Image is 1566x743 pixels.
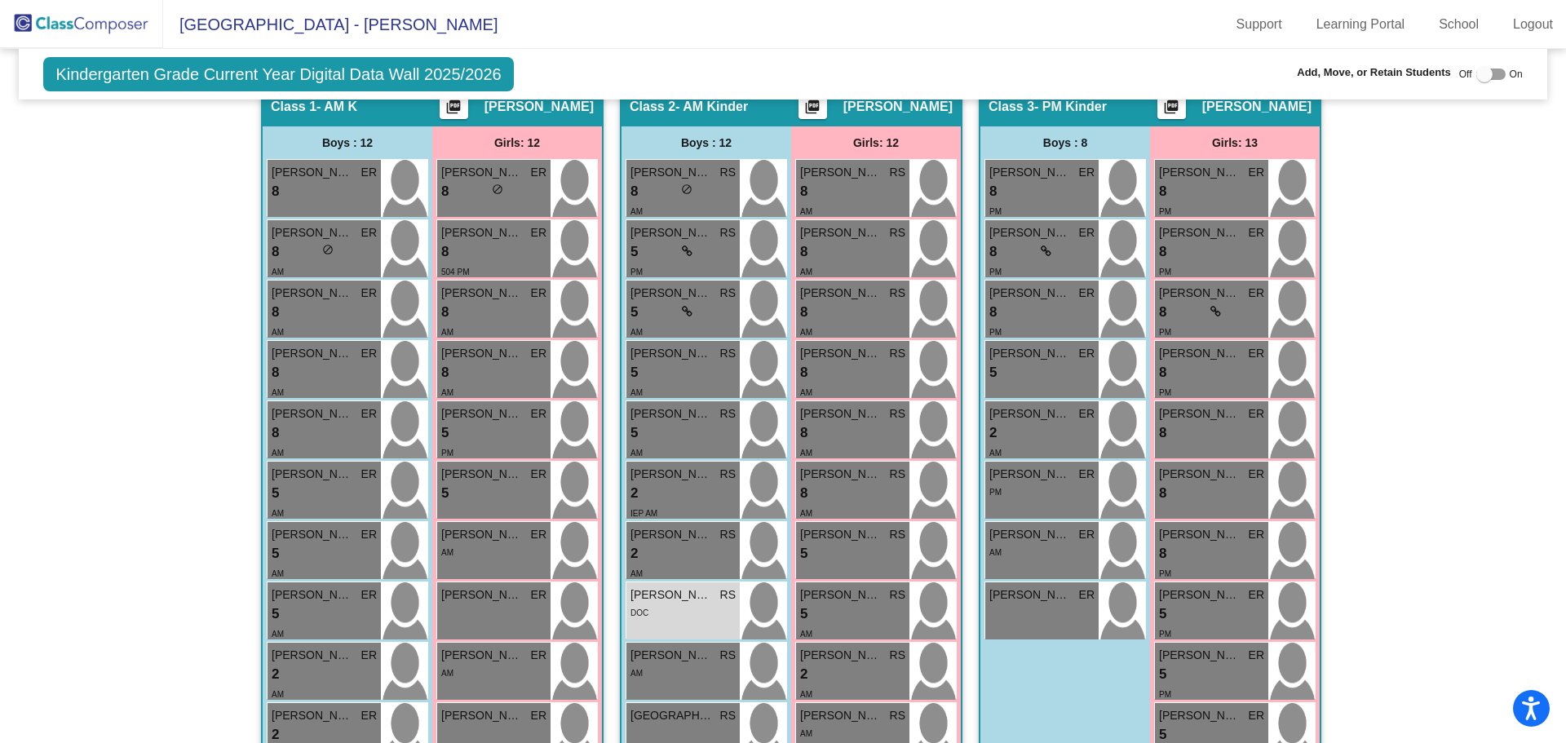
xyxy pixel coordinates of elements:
span: ER [531,647,546,664]
span: AM [800,207,812,216]
span: [PERSON_NAME] [441,647,523,664]
span: [PERSON_NAME] [630,224,712,241]
span: 8 [441,181,449,202]
span: RS [720,164,736,181]
span: [PERSON_NAME] [989,164,1071,181]
span: [PERSON_NAME] [800,526,882,543]
span: ER [361,224,377,241]
span: [PERSON_NAME] [441,405,523,422]
span: AM [630,449,643,458]
span: [PERSON_NAME] [989,466,1071,483]
span: [PERSON_NAME] [441,285,523,302]
span: PM [1159,328,1171,337]
span: PM [989,328,1002,337]
span: [PERSON_NAME] [1159,586,1241,604]
span: [PERSON_NAME] [630,345,712,362]
span: [PERSON_NAME] [272,345,353,362]
span: RS [890,224,905,241]
span: 8 [272,362,279,383]
span: RS [720,345,736,362]
span: RS [720,586,736,604]
span: AM [272,268,284,276]
span: AM [272,630,284,639]
span: ER [1249,707,1264,724]
span: 5 [1159,664,1166,685]
a: Logout [1500,11,1566,38]
span: AM [800,268,812,276]
span: 2 [630,483,638,504]
span: AM [272,388,284,397]
span: 8 [1159,241,1166,263]
span: [PERSON_NAME] [1159,647,1241,664]
span: 8 [272,302,279,323]
span: [PERSON_NAME] [484,99,594,115]
span: ER [531,586,546,604]
span: [PERSON_NAME] [272,224,353,241]
span: Class 3 [989,99,1034,115]
span: [PERSON_NAME] [1159,224,1241,241]
span: [PERSON_NAME] [800,647,882,664]
span: PM [989,488,1002,497]
span: Add, Move, or Retain Students [1297,64,1451,81]
span: AM [441,669,453,678]
span: AM [272,509,284,518]
span: RS [890,466,905,483]
span: 2 [989,422,997,444]
span: 8 [800,302,807,323]
span: [PERSON_NAME] [630,586,712,604]
span: AM [800,509,812,518]
span: AM [800,388,812,397]
span: ER [531,224,546,241]
span: 8 [1159,302,1166,323]
span: [PERSON_NAME] [441,707,523,724]
span: RS [720,526,736,543]
span: ER [531,466,546,483]
span: ER [1079,586,1095,604]
span: - AM K [316,99,357,115]
a: Learning Portal [1303,11,1418,38]
span: RS [720,707,736,724]
span: [PERSON_NAME] [989,285,1071,302]
span: 5 [800,604,807,625]
button: Print Students Details [1157,95,1186,119]
span: ER [1249,345,1264,362]
span: AM [989,548,1002,557]
span: DOC [630,608,648,617]
span: ER [1249,586,1264,604]
span: 8 [1159,362,1166,383]
span: RS [720,224,736,241]
span: PM [1159,388,1171,397]
span: AM [630,388,643,397]
span: ER [361,405,377,422]
span: AM [630,328,643,337]
span: ER [1079,164,1095,181]
span: ER [1249,526,1264,543]
span: 8 [800,181,807,202]
span: RS [890,647,905,664]
span: [PERSON_NAME] [441,164,523,181]
span: ER [361,526,377,543]
span: ER [531,526,546,543]
span: Kindergarten Grade Current Year Digital Data Wall 2025/2026 [43,57,513,91]
span: [PERSON_NAME] [989,405,1071,422]
span: [PERSON_NAME] [989,224,1071,241]
span: 504 PM [441,268,469,276]
span: 8 [989,181,997,202]
span: AM [272,449,284,458]
span: do_not_disturb_alt [492,184,503,195]
span: [PERSON_NAME] [1159,164,1241,181]
span: On [1510,67,1523,82]
span: ER [361,345,377,362]
span: Class 1 [271,99,316,115]
span: - AM Kinder [675,99,748,115]
span: [PERSON_NAME] [630,526,712,543]
span: 5 [272,543,279,564]
span: 2 [272,664,279,685]
span: 8 [989,241,997,263]
span: [PERSON_NAME] [1159,466,1241,483]
span: [GEOGRAPHIC_DATA] [630,707,712,724]
span: AM [272,569,284,578]
span: PM [1159,630,1171,639]
span: [PERSON_NAME] [1202,99,1312,115]
span: [PERSON_NAME] [630,285,712,302]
